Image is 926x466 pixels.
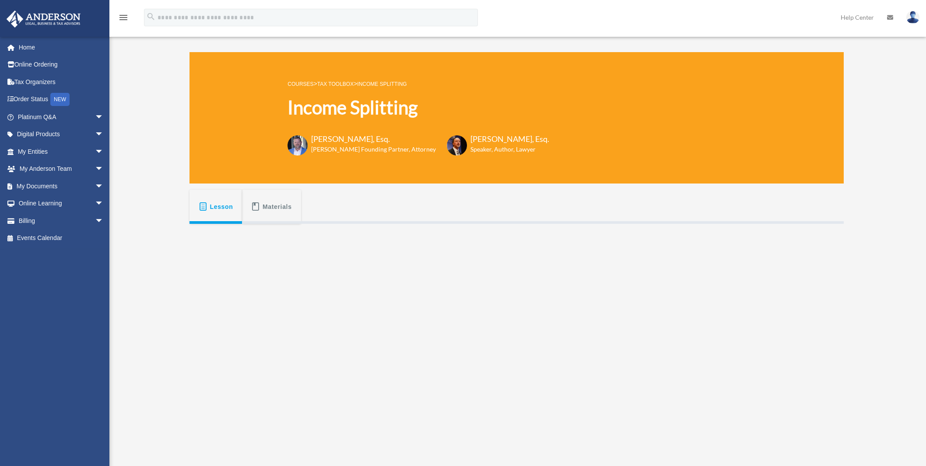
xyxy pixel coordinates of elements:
span: arrow_drop_down [95,177,112,195]
p: > > [288,78,549,89]
i: menu [118,12,129,23]
span: arrow_drop_down [95,160,112,178]
a: My Entitiesarrow_drop_down [6,143,117,160]
a: Digital Productsarrow_drop_down [6,126,117,143]
h3: [PERSON_NAME], Esq. [311,134,436,145]
img: Anderson Advisors Platinum Portal [4,11,83,28]
span: arrow_drop_down [95,126,112,144]
h3: [PERSON_NAME], Esq. [470,134,549,145]
span: Materials [263,199,292,215]
h1: Income Splitting [288,95,549,120]
img: Scott-Estill-Headshot.png [447,135,467,155]
a: Tax Organizers [6,73,117,91]
i: search [146,12,156,21]
span: arrow_drop_down [95,108,112,126]
a: Order StatusNEW [6,91,117,109]
a: My Anderson Teamarrow_drop_down [6,160,117,178]
a: Home [6,39,117,56]
span: arrow_drop_down [95,212,112,230]
h6: [PERSON_NAME] Founding Partner, Attorney [311,145,436,154]
span: arrow_drop_down [95,195,112,213]
img: User Pic [906,11,919,24]
a: menu [118,15,129,23]
a: Income Splitting [357,81,407,87]
a: Events Calendar [6,229,117,247]
a: Tax Toolbox [317,81,354,87]
a: Online Ordering [6,56,117,74]
div: NEW [50,93,70,106]
a: Billingarrow_drop_down [6,212,117,229]
img: Toby-circle-head.png [288,135,308,155]
h6: Speaker, Author, Lawyer [470,145,538,154]
span: arrow_drop_down [95,143,112,161]
a: Platinum Q&Aarrow_drop_down [6,108,117,126]
a: Online Learningarrow_drop_down [6,195,117,212]
span: Lesson [210,199,233,215]
a: My Documentsarrow_drop_down [6,177,117,195]
a: COURSES [288,81,313,87]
